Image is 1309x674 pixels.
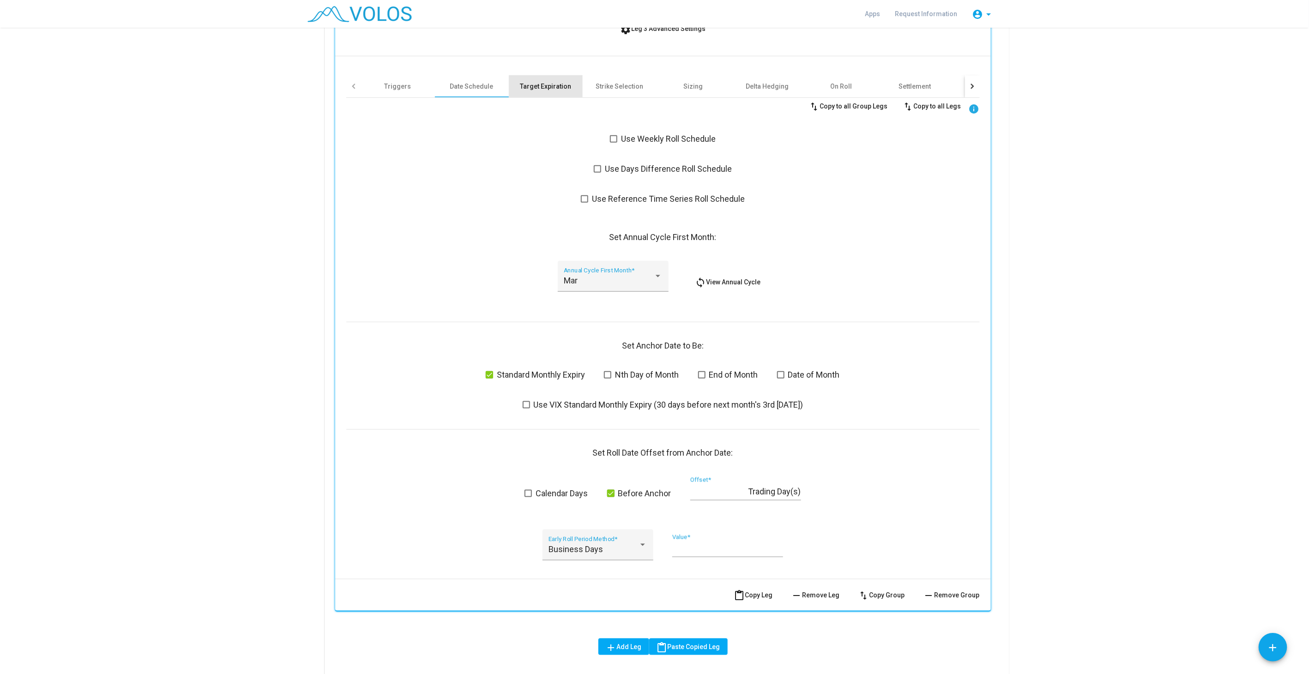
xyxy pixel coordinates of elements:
[596,82,643,91] div: Strike Selection
[746,82,789,91] div: Delta Hedging
[520,82,571,91] div: Target Expiration
[695,278,760,286] span: View Annual Cycle
[791,591,840,599] span: Remove Leg
[895,98,969,114] button: Copy to all Legs
[684,82,703,91] div: Sizing
[621,133,716,144] span: Use Weekly Roll Schedule
[615,369,679,380] span: Nth Day of Month
[727,587,780,603] button: Copy Leg
[1259,633,1287,662] button: Add icon
[916,587,987,603] button: Remove Group
[809,102,888,110] span: Copy to all Group Legs
[564,276,578,285] span: Mar
[592,193,745,205] span: Use Reference Time Series Roll Schedule
[346,448,980,457] div: Set Roll Date Offset from Anchor Date:
[1267,642,1279,654] mat-icon: add
[903,102,961,110] span: Copy to all Legs
[450,82,494,91] div: Date Schedule
[802,98,895,114] button: Copy to all Group Legs
[385,82,411,91] div: Triggers
[695,277,706,288] mat-icon: loop
[748,487,801,496] div: Trading Day(s)
[734,590,745,601] mat-icon: content_paste
[688,274,768,290] button: View Annual Cycle
[983,9,995,20] mat-icon: arrow_drop_down
[346,233,980,242] div: Set Annual Cycle First Month:
[620,25,706,32] span: Leg 3 Advanced Settings
[549,544,603,554] span: Business Days
[534,399,803,410] span: Use VIX Standard Monthly Expiry (30 days before next month's 3rd [DATE])
[613,20,713,37] button: Leg 3 Advanced Settings
[497,369,585,380] span: Standard Monthly Expiry
[657,642,668,653] mat-icon: content_paste
[858,591,905,599] span: Copy Group
[895,10,958,18] span: Request Information
[791,590,802,601] mat-icon: remove
[888,6,965,22] a: Request Information
[903,101,914,112] mat-icon: swap_vert
[734,591,773,599] span: Copy Leg
[865,10,881,18] span: Apps
[536,488,588,499] span: Calendar Days
[620,24,631,35] mat-icon: settings
[830,82,852,91] div: On Roll
[346,341,980,350] div: Set Anchor Date to Be:
[606,643,642,650] span: Add Leg
[923,591,980,599] span: Remove Group
[606,642,617,653] mat-icon: add
[657,643,720,650] span: Paste Copied Leg
[788,369,840,380] span: Date of Month
[851,587,912,603] button: Copy Group
[605,163,732,175] span: Use Days Difference Roll Schedule
[598,638,649,655] button: Add Leg
[969,103,980,114] mat-icon: info
[923,590,935,601] mat-icon: remove
[784,587,847,603] button: Remove Leg
[858,6,888,22] a: Apps
[972,9,983,20] mat-icon: account_circle
[858,590,869,601] mat-icon: swap_vert
[649,638,728,655] button: Paste Copied Leg
[709,369,758,380] span: End of Month
[809,101,820,112] mat-icon: swap_vert
[899,82,931,91] div: Settlement
[618,488,671,499] span: Before Anchor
